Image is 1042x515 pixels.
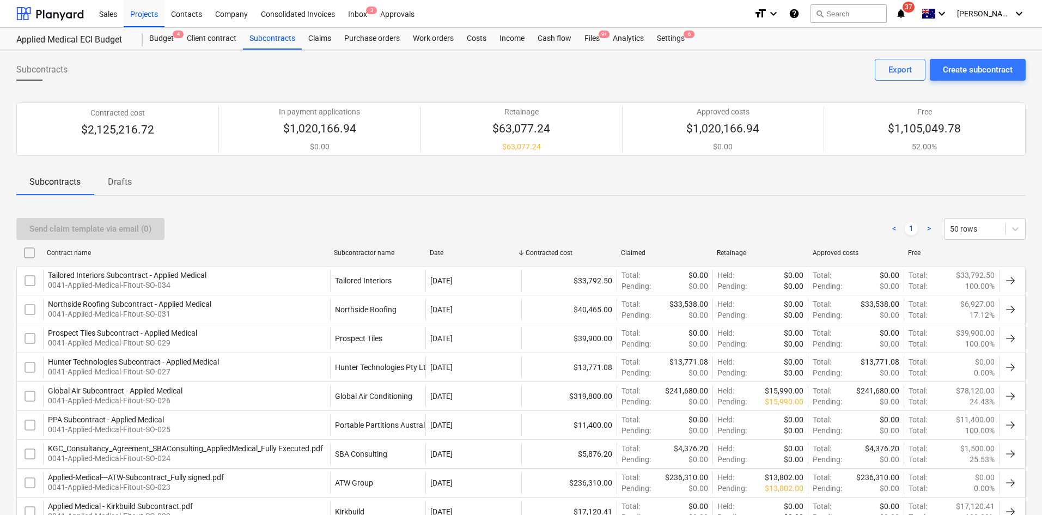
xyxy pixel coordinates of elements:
[335,363,430,372] div: Hunter Technologies Pty Ltd
[988,463,1042,515] iframe: Chat Widget
[909,299,927,310] p: Total :
[650,28,691,50] a: Settings6
[974,367,995,378] p: 0.00%
[621,454,651,465] p: Pending :
[621,443,640,454] p: Total :
[338,28,406,50] a: Purchase orders
[493,28,531,50] div: Income
[717,385,734,396] p: Held :
[48,337,197,348] p: 0041-Applied-Medical-Fitout-SO-029
[813,396,842,407] p: Pending :
[335,392,412,401] div: Global Air Conditioning
[430,478,453,487] div: [DATE]
[430,305,453,314] div: [DATE]
[813,367,842,378] p: Pending :
[813,425,842,436] p: Pending :
[717,338,747,349] p: Pending :
[621,414,640,425] p: Total :
[784,425,803,436] p: $0.00
[143,28,180,50] a: Budget4
[335,305,397,314] div: Northside Roofing
[531,28,578,50] div: Cash flow
[784,310,803,320] p: $0.00
[717,483,747,494] p: Pending :
[905,222,918,235] a: Page 1 is your current page
[621,328,640,338] p: Total :
[765,385,803,396] p: $15,990.00
[717,367,747,378] p: Pending :
[813,310,842,320] p: Pending :
[813,472,831,483] p: Total :
[956,501,995,512] p: $17,120.41
[48,329,197,337] div: Prospect Tiles Subcontract - Applied Medical
[688,367,708,378] p: $0.00
[784,338,803,349] p: $0.00
[880,414,899,425] p: $0.00
[784,501,803,512] p: $0.00
[302,28,338,50] div: Claims
[908,249,995,257] div: Free
[965,425,995,436] p: 100.00%
[880,367,899,378] p: $0.00
[688,338,708,349] p: $0.00
[813,454,842,465] p: Pending :
[903,2,915,13] span: 37
[717,443,734,454] p: Held :
[430,276,453,285] div: [DATE]
[686,122,759,137] p: $1,020,166.94
[16,34,130,46] div: Applied Medical ECI Budget
[430,450,453,458] div: [DATE]
[81,123,154,138] p: $2,125,216.72
[880,310,899,320] p: $0.00
[875,59,925,81] button: Export
[521,443,617,465] div: $5,876.20
[717,310,747,320] p: Pending :
[492,141,550,152] p: $63,077.24
[765,472,803,483] p: $13,802.00
[717,356,734,367] p: Held :
[880,270,899,281] p: $0.00
[856,472,899,483] p: $236,310.00
[880,396,899,407] p: $0.00
[880,338,899,349] p: $0.00
[784,367,803,378] p: $0.00
[935,7,948,20] i: keyboard_arrow_down
[366,7,377,14] span: 3
[521,356,617,378] div: $13,771.08
[48,424,170,435] p: 0041-Applied-Medical-Fitout-SO-025
[173,31,184,38] span: 4
[335,450,387,458] div: SBA Consulting
[48,358,219,366] div: Hunter Technologies Subcontract - Applied Medical
[956,414,995,425] p: $11,400.00
[48,308,211,319] p: 0041-Applied-Medical-Fitout-SO-031
[621,299,640,310] p: Total :
[48,453,323,464] p: 0041-Applied-Medical-Fitout-SO-024
[48,415,170,424] div: PPA Subcontract - Applied Medical
[717,299,734,310] p: Held :
[784,356,803,367] p: $0.00
[957,9,1011,18] span: [PERSON_NAME]
[81,107,154,118] p: Contracted cost
[665,472,708,483] p: $236,310.00
[621,356,640,367] p: Total :
[674,443,708,454] p: $4,376.20
[578,28,606,50] a: Files9+
[621,425,651,436] p: Pending :
[909,281,927,292] p: Total :
[688,281,708,292] p: $0.00
[279,141,360,152] p: $0.00
[492,106,550,117] p: Retainage
[460,28,493,50] a: Costs
[669,356,708,367] p: $13,771.08
[335,334,382,343] div: Prospect Tiles
[813,281,842,292] p: Pending :
[334,249,421,257] div: Subcontractor name
[754,7,767,20] i: format_size
[974,483,995,494] p: 0.00%
[107,175,133,189] p: Drafts
[521,299,617,320] div: $40,465.00
[909,483,927,494] p: Total :
[684,31,694,38] span: 6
